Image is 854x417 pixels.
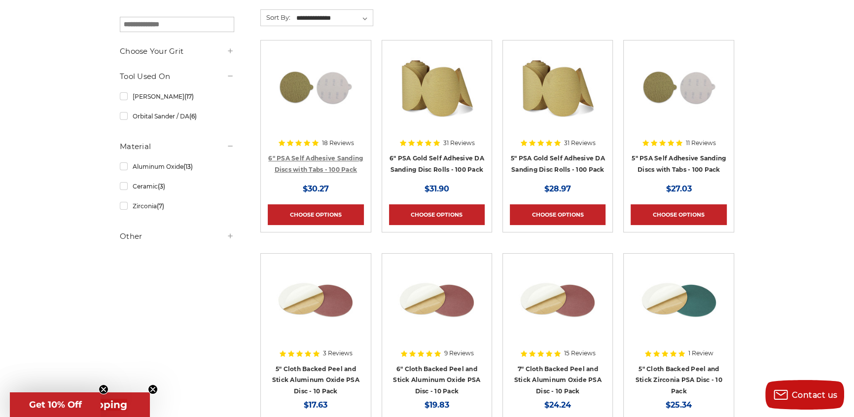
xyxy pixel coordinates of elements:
[120,178,234,195] a: Ceramic
[686,140,716,146] span: 11 Reviews
[120,45,234,57] h5: Choose Your Grit
[631,47,726,143] a: 5 inch PSA Disc
[389,261,485,356] a: 6 inch Aluminum Oxide PSA Sanding Disc with Cloth Backing
[425,400,449,410] span: $19.83
[120,108,234,125] a: Orbital Sander / DA
[510,204,605,225] a: Choose Options
[157,202,164,210] span: (7)
[120,71,234,82] h5: Tool Used On
[397,261,476,340] img: 6 inch Aluminum Oxide PSA Sanding Disc with Cloth Backing
[393,365,480,395] a: 6" Cloth Backed Peel and Stick Aluminum Oxide PSA Disc - 10 Pack
[640,47,718,126] img: 5 inch PSA Disc
[268,204,363,225] a: Choose Options
[792,390,838,400] span: Contact us
[390,154,484,173] a: 6" PSA Gold Self Adhesive DA Sanding Disc Rolls - 100 Pack
[183,163,193,170] span: (13)
[99,384,108,394] button: Close teaser
[544,400,571,410] span: $24.24
[514,365,602,395] a: 7" Cloth Backed Peel and Stick Aluminum Oxide PSA Disc - 10 Pack
[511,154,605,173] a: 5" PSA Gold Self Adhesive DA Sanding Disc Rolls - 100 Pack
[268,261,363,356] a: 5 inch Aluminum Oxide PSA Sanding Disc with Cloth Backing
[518,47,597,126] img: 5" Sticky Backed Sanding Discs on a roll
[148,384,158,394] button: Close teaser
[120,197,234,215] a: Zirconia
[120,230,234,242] h5: Other
[261,10,290,25] label: Sort By:
[276,261,355,340] img: 5 inch Aluminum Oxide PSA Sanding Disc with Cloth Backing
[120,141,234,152] h5: Material
[10,392,150,417] div: Get Free ShippingClose teaser
[632,154,726,173] a: 5" PSA Self Adhesive Sanding Discs with Tabs - 100 Pack
[295,11,373,26] select: Sort By:
[443,140,475,146] span: 31 Reviews
[303,184,329,193] span: $30.27
[389,47,485,143] a: 6" DA Sanding Discs on a Roll
[666,400,692,410] span: $25.34
[120,88,234,105] a: [PERSON_NAME]
[158,183,165,190] span: (3)
[765,380,844,410] button: Contact us
[397,47,476,126] img: 6" DA Sanding Discs on a Roll
[120,158,234,175] a: Aluminum Oxide
[184,93,194,100] span: (17)
[510,261,605,356] a: 7 inch Aluminum Oxide PSA Sanding Disc with Cloth Backing
[518,261,597,340] img: 7 inch Aluminum Oxide PSA Sanding Disc with Cloth Backing
[276,47,355,126] img: 6 inch psa sanding disc
[389,204,485,225] a: Choose Options
[666,184,692,193] span: $27.03
[268,154,363,173] a: 6" PSA Self Adhesive Sanding Discs with Tabs - 100 Pack
[322,140,354,146] span: 18 Reviews
[510,47,605,143] a: 5" Sticky Backed Sanding Discs on a roll
[631,204,726,225] a: Choose Options
[564,140,596,146] span: 31 Reviews
[304,400,327,410] span: $17.63
[29,399,82,410] span: Get 10% Off
[268,47,363,143] a: 6 inch psa sanding disc
[631,261,726,356] a: Zirc Peel and Stick cloth backed PSA discs
[544,184,571,193] span: $28.97
[189,113,197,120] span: (6)
[272,365,359,395] a: 5" Cloth Backed Peel and Stick Aluminum Oxide PSA Disc - 10 Pack
[10,392,101,417] div: Get 10% OffClose teaser
[640,261,718,340] img: Zirc Peel and Stick cloth backed PSA discs
[636,365,722,395] a: 5" Cloth Backed Peel and Stick Zirconia PSA Disc - 10 Pack
[425,184,449,193] span: $31.90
